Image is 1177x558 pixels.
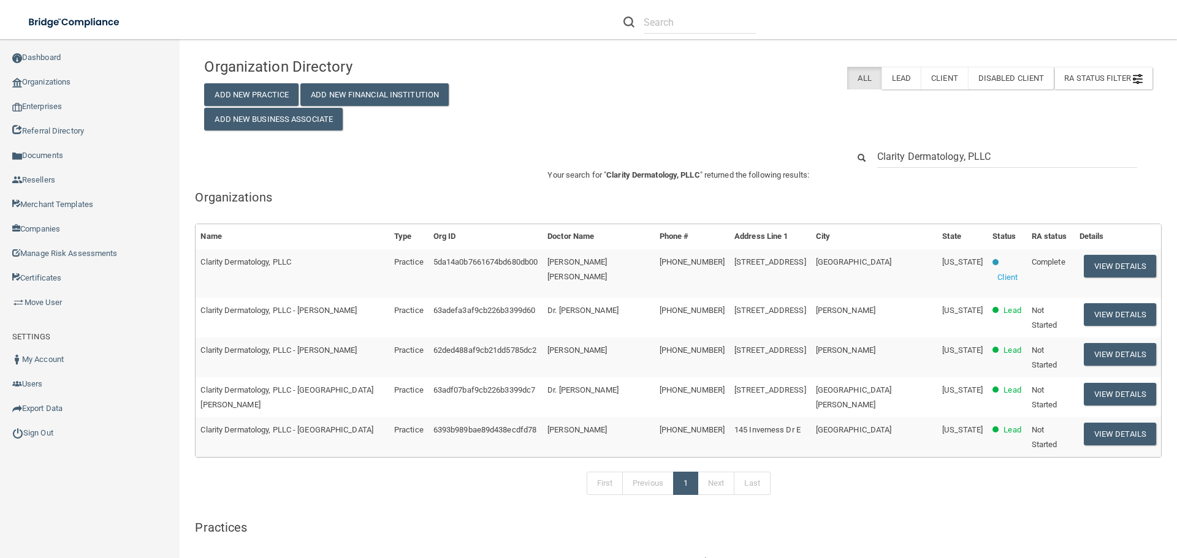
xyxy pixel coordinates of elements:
img: icon-documents.8dae5593.png [12,151,22,161]
span: [PHONE_NUMBER] [660,257,725,266]
p: Lead [1004,423,1021,437]
img: briefcase.64adab9b.png [12,296,25,309]
span: Practice [394,425,424,434]
img: enterprise.0d942306.png [12,103,22,111]
h4: Organization Directory [204,59,508,75]
span: Clarity Dermatology, PLLC [200,257,291,266]
span: Not Started [1032,345,1057,369]
h5: Practices [195,521,1162,534]
p: Lead [1004,303,1021,318]
th: Phone # [655,224,729,249]
span: [PHONE_NUMBER] [660,345,725,355]
span: Practice [394,345,424,355]
span: Not Started [1032,425,1057,449]
span: [PERSON_NAME] [816,306,875,315]
span: 63adefa3af9cb226b3399d60 [433,306,535,315]
a: First [587,472,623,495]
h5: Organizations [195,190,1162,204]
span: [PERSON_NAME] [816,345,875,355]
img: bridge_compliance_login_screen.278c3ca4.svg [18,10,131,35]
th: Doctor Name [543,224,654,249]
span: Not Started [1032,306,1057,330]
button: Add New Financial Institution [300,83,449,106]
label: SETTINGS [12,330,50,344]
span: Clarity Dermatology, PLLC - [PERSON_NAME] [200,306,357,315]
th: Name [196,224,389,249]
th: Type [389,224,429,249]
span: Clarity Dermatology, PLLC - [GEOGRAPHIC_DATA][PERSON_NAME] [200,385,373,409]
span: [US_STATE] [942,385,983,394]
span: [STREET_ADDRESS] [734,257,806,266]
input: Search [877,145,1137,168]
span: 63adf07baf9cb226b3399dc7 [433,385,535,394]
button: View Details [1084,423,1156,445]
span: 145 Inverness Dr E [734,425,801,434]
th: Org ID [429,224,543,249]
a: Next [698,472,734,495]
span: Practice [394,306,424,315]
img: ic_reseller.de258add.png [12,175,22,185]
span: Not Started [1032,385,1057,409]
span: [US_STATE] [942,345,983,355]
img: ic-search.3b580494.png [623,17,634,28]
span: Practice [394,257,424,266]
button: Add New Practice [204,83,299,106]
p: Your search for " " returned the following results: [195,168,1162,183]
label: Disabled Client [968,67,1054,89]
span: RA Status Filter [1064,74,1143,83]
img: organization-icon.f8decf85.png [12,78,22,88]
label: Client [921,67,968,89]
th: City [811,224,938,249]
span: [PHONE_NUMBER] [660,306,725,315]
img: ic_power_dark.7ecde6b1.png [12,428,23,439]
th: RA status [1027,224,1075,249]
span: Dr. [PERSON_NAME] [547,306,619,315]
span: 62ded488af9cb21dd5785dc2 [433,345,536,355]
th: Address Line 1 [729,224,811,249]
button: View Details [1084,303,1156,326]
span: 5da14a0b7661674bd680db00 [433,257,538,266]
span: Practice [394,385,424,394]
button: Add New Business Associate [204,108,343,130]
a: 1 [673,472,698,495]
span: [US_STATE] [942,425,983,434]
p: Lead [1004,383,1021,398]
span: [PERSON_NAME] [547,345,607,355]
span: [PERSON_NAME] [PERSON_NAME] [547,257,607,281]
span: Complete [1032,257,1065,266]
label: Lead [882,67,921,89]
th: Status [988,224,1026,249]
img: ic_user_dark.df1a06c3.png [12,355,22,364]
button: View Details [1084,255,1156,277]
span: Clarity Dermatology, PLLC [606,170,700,179]
span: Dr. [PERSON_NAME] [547,385,619,394]
span: 6393b989bae89d438ecdfd78 [433,425,536,434]
img: icon-users.e205127d.png [12,379,22,389]
span: [US_STATE] [942,306,983,315]
span: [STREET_ADDRESS] [734,345,806,355]
img: icon-export.b9366987.png [12,404,22,413]
th: State [937,224,988,249]
span: [STREET_ADDRESS] [734,385,806,394]
img: ic_dashboard_dark.d01f4a41.png [12,53,22,63]
label: All [847,67,881,89]
span: [STREET_ADDRESS] [734,306,806,315]
span: [PHONE_NUMBER] [660,385,725,394]
span: Clarity Dermatology, PLLC - [PERSON_NAME] [200,345,357,355]
button: View Details [1084,383,1156,405]
span: [US_STATE] [942,257,983,266]
th: Details [1075,224,1161,249]
p: Lead [1004,343,1021,358]
span: [GEOGRAPHIC_DATA] [816,425,892,434]
input: Search [644,11,756,34]
p: Client [997,270,1018,285]
span: [PERSON_NAME] [547,425,607,434]
a: Previous [622,472,674,495]
button: View Details [1084,343,1156,366]
span: Clarity Dermatology, PLLC - [GEOGRAPHIC_DATA] [200,425,373,434]
a: Last [734,472,770,495]
img: icon-filter@2x.21656d0b.png [1133,74,1143,84]
span: [PHONE_NUMBER] [660,425,725,434]
span: [GEOGRAPHIC_DATA] [816,257,892,266]
span: [GEOGRAPHIC_DATA][PERSON_NAME] [816,385,892,409]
